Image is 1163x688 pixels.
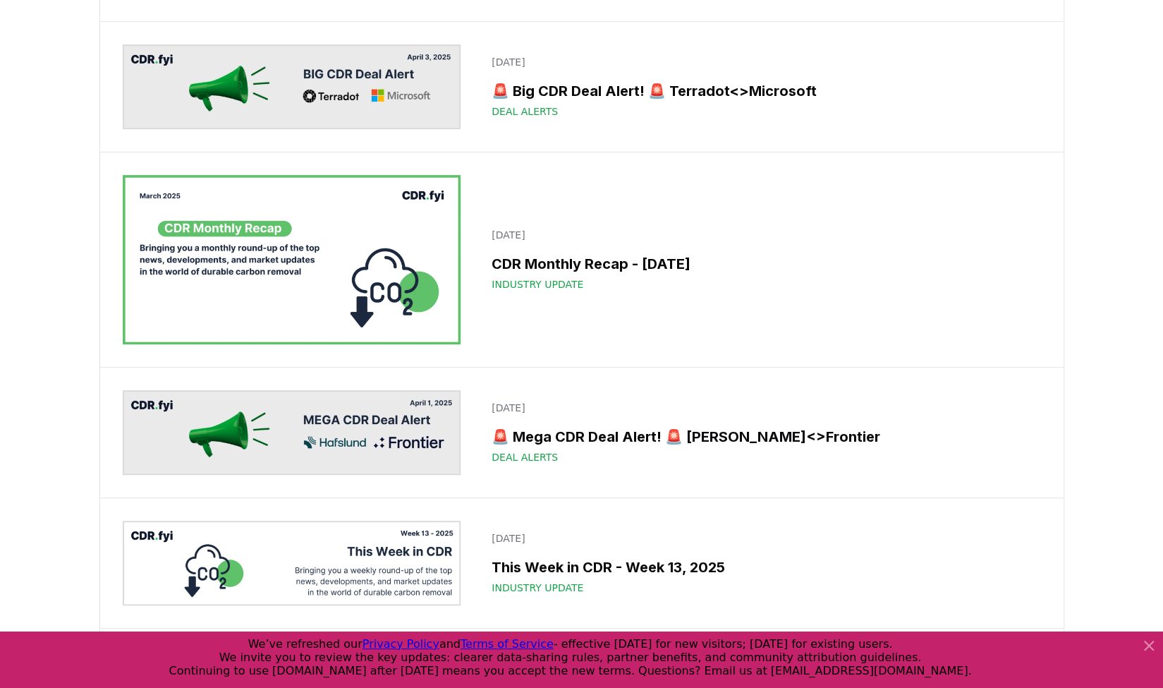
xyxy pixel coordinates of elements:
[123,175,461,344] img: CDR Monthly Recap - March 2025 blog post image
[492,450,558,464] span: Deal Alerts
[492,557,1032,578] h3: This Week in CDR - Week 13, 2025
[123,521,461,605] img: This Week in CDR - Week 13, 2025 blog post image
[492,277,583,291] span: Industry Update
[492,55,1032,69] p: [DATE]
[483,523,1040,603] a: [DATE]This Week in CDR - Week 13, 2025Industry Update
[492,253,1032,274] h3: CDR Monthly Recap - [DATE]
[492,80,1032,102] h3: 🚨 Big CDR Deal Alert! 🚨 Terradot<>Microsoft
[492,531,1032,545] p: [DATE]
[492,228,1032,242] p: [DATE]
[123,44,461,129] img: 🚨 Big CDR Deal Alert! 🚨 Terradot<>Microsoft blog post image
[492,426,1032,447] h3: 🚨 Mega CDR Deal Alert! 🚨 [PERSON_NAME]<>Frontier
[483,392,1040,473] a: [DATE]🚨 Mega CDR Deal Alert! 🚨 [PERSON_NAME]<>FrontierDeal Alerts
[492,401,1032,415] p: [DATE]
[483,47,1040,127] a: [DATE]🚨 Big CDR Deal Alert! 🚨 Terradot<>MicrosoftDeal Alerts
[492,581,583,595] span: Industry Update
[483,219,1040,300] a: [DATE]CDR Monthly Recap - [DATE]Industry Update
[492,104,558,119] span: Deal Alerts
[123,390,461,475] img: 🚨 Mega CDR Deal Alert! 🚨 Hafslund Celsio<>Frontier blog post image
